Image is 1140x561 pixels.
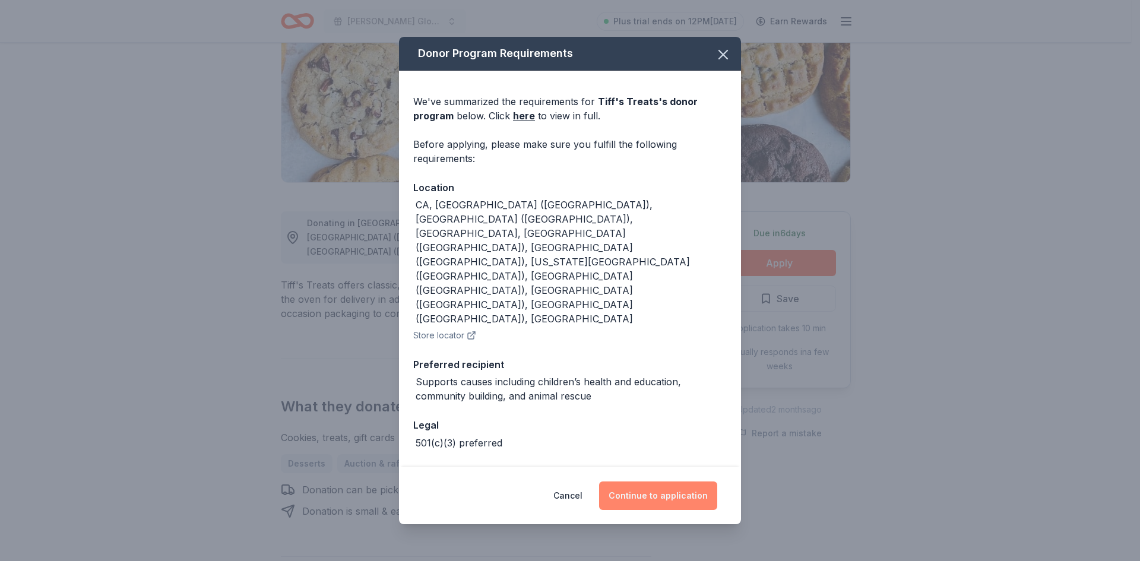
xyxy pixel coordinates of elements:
div: Deadline [413,464,727,480]
div: Location [413,180,727,195]
button: Store locator [413,328,476,343]
div: CA, [GEOGRAPHIC_DATA] ([GEOGRAPHIC_DATA]), [GEOGRAPHIC_DATA] ([GEOGRAPHIC_DATA]), [GEOGRAPHIC_DAT... [416,198,727,326]
button: Continue to application [599,481,717,510]
div: We've summarized the requirements for below. Click to view in full. [413,94,727,123]
div: Donor Program Requirements [399,37,741,71]
a: here [513,109,535,123]
div: Supports causes including children’s health and education, community building, and animal rescue [416,375,727,403]
div: 501(c)(3) preferred [416,436,502,450]
div: Legal [413,417,727,433]
div: Before applying, please make sure you fulfill the following requirements: [413,137,727,166]
div: Preferred recipient [413,357,727,372]
button: Cancel [553,481,582,510]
